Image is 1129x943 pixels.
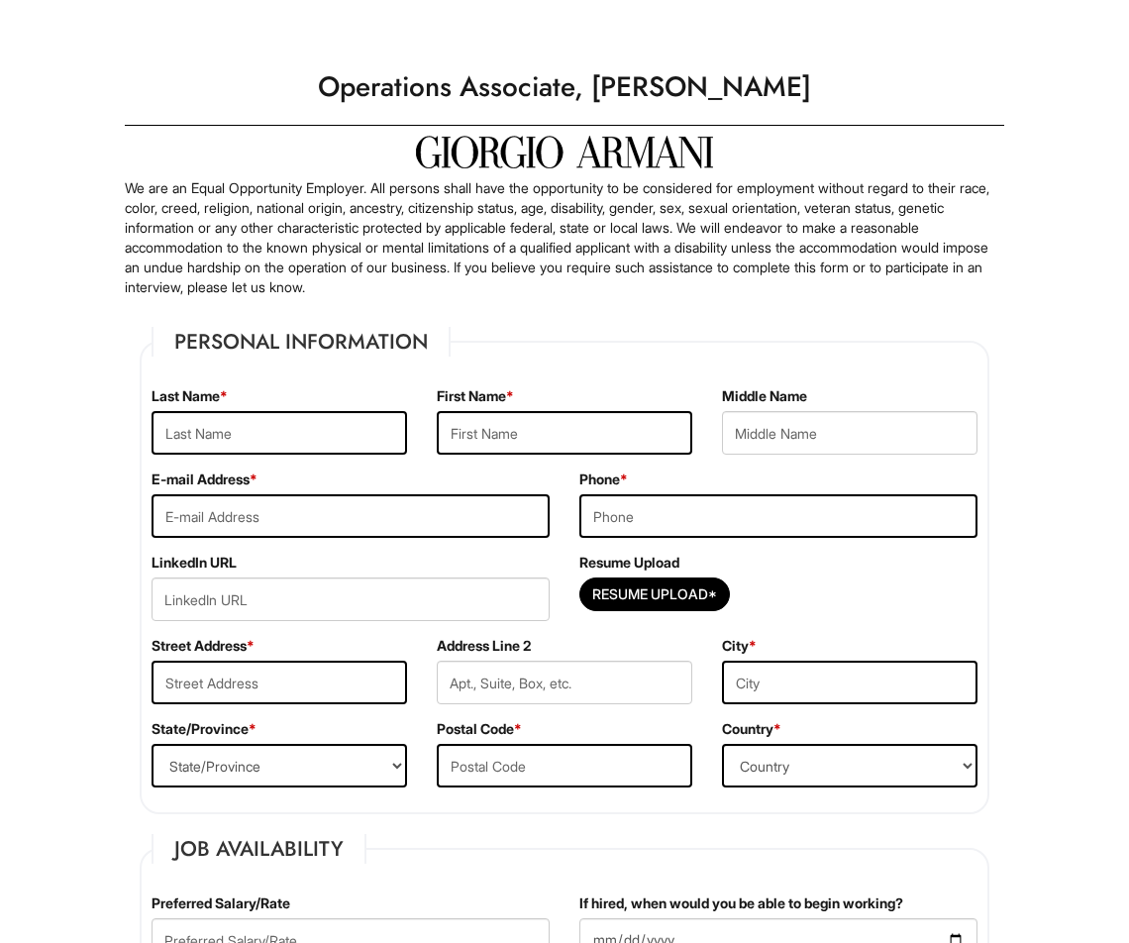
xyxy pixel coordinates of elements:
label: First Name [437,386,514,406]
label: State/Province [152,719,257,739]
input: Middle Name [722,411,977,455]
label: Postal Code [437,719,522,739]
label: LinkedIn URL [152,553,237,573]
input: Apt., Suite, Box, etc. [437,661,692,704]
input: LinkedIn URL [152,577,550,621]
h1: Operations Associate, [PERSON_NAME] [115,59,1014,115]
input: Phone [579,494,977,538]
p: We are an Equal Opportunity Employer. All persons shall have the opportunity to be considered for... [125,178,1004,297]
input: First Name [437,411,692,455]
label: Phone [579,470,628,489]
label: Resume Upload [579,553,679,573]
input: City [722,661,977,704]
label: Middle Name [722,386,807,406]
label: Street Address [152,636,255,656]
button: Resume Upload*Resume Upload* [579,577,730,611]
input: Postal Code [437,744,692,787]
label: City [722,636,757,656]
label: Last Name [152,386,228,406]
label: Country [722,719,781,739]
img: Giorgio Armani [416,136,713,168]
input: Last Name [152,411,407,455]
select: State/Province [152,744,407,787]
legend: Personal Information [152,327,451,357]
label: Preferred Salary/Rate [152,893,290,913]
input: Street Address [152,661,407,704]
legend: Job Availability [152,834,366,864]
label: E-mail Address [152,470,257,489]
label: If hired, when would you be able to begin working? [579,893,903,913]
input: E-mail Address [152,494,550,538]
label: Address Line 2 [437,636,531,656]
select: Country [722,744,977,787]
